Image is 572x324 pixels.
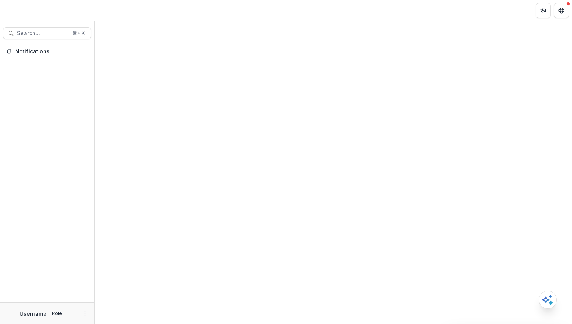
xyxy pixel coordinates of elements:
nav: breadcrumb [98,5,130,16]
button: Get Help [554,3,569,18]
span: Notifications [15,48,88,55]
button: Open AI Assistant [539,291,557,309]
div: ⌘ + K [71,29,86,37]
button: Search... [3,27,91,39]
p: Username [20,310,47,318]
p: Role [50,310,64,317]
button: Partners [536,3,551,18]
button: More [81,309,90,318]
button: Notifications [3,45,91,57]
span: Search... [17,30,68,37]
